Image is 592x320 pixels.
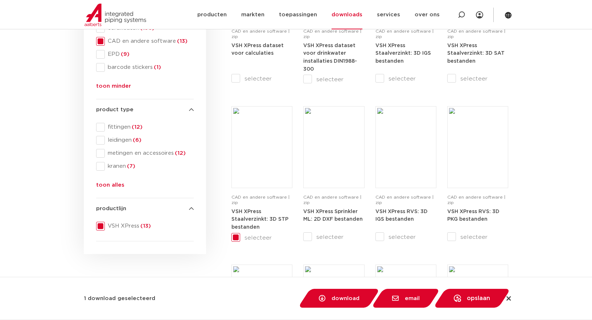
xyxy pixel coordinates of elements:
label: selecteer [231,74,292,83]
img: Download-Placeholder-1.png [449,108,506,186]
a: VSH XPress Staalverzinkt: 3D IGS bestanden [375,43,431,64]
a: email [371,289,440,308]
label: selecteer [303,233,364,241]
div: CAD en andere software(13) [96,37,194,46]
span: (9) [120,51,129,57]
span: email [405,296,420,301]
span: metingen en accessoires [105,150,194,157]
div: selectie wissen [505,295,511,302]
span: (1) [153,65,161,70]
a: VSH XPress RVS: 3D IGS bestanden [375,209,428,222]
div: opslaan in MyIPS [436,289,493,308]
span: CAD en andere software | zip [231,195,289,205]
a: VSH XPress Sprinkler ML: 2D DXF bestanden [303,209,363,222]
a: VSH XPress Staalverzinkt: 3D STP bestanden [231,209,288,230]
div: VSH XPress(13) [96,222,194,230]
a: VSH XPress Staalverzinkt: 3D SAT bestanden [447,43,505,64]
span: CAD en andere software | zip [303,29,361,39]
span: barcode stickers [105,64,194,71]
div: download zip [300,289,362,308]
div: fittingen(12) [96,123,194,132]
label: selecteer [447,233,508,241]
h4: productlijn [96,204,194,213]
div: leidingen(6) [96,136,194,145]
span: (6) [132,137,141,143]
span: (13) [139,223,151,229]
span: CAD en andere software | zip [303,195,361,205]
label: selecteer [375,74,436,83]
span: EPD [105,51,194,58]
span: (12) [174,150,186,156]
span: CAD en andere software | zip [231,29,289,39]
span: CAD en andere software | zip [447,29,505,39]
a: VSH XPress RVS: 3D PKG bestanden [447,209,499,222]
label: selecteer [447,74,508,83]
img: Download-Placeholder-1.png [233,108,291,186]
button: toon alles [96,181,124,192]
span: CAD en andere software [105,38,194,45]
a: VSH XPress dataset voor drinkwater installaties DIN1988-300 [303,43,357,72]
span: download [332,296,359,301]
span: fittingen [105,124,194,131]
span: VSH XPress [105,223,194,230]
img: Download-Placeholder-1.png [305,108,362,186]
span: CAD en andere software | zip [375,195,433,205]
label: selecteer [375,233,436,241]
span: kranen [105,163,194,170]
div: EPD(9) [96,50,194,59]
strong: 1 download geselecteerd [84,296,155,301]
h4: product type [96,105,194,114]
span: CAD en andere software | zip [375,29,433,39]
span: (7) [126,163,135,169]
div: barcode stickers(1) [96,63,194,72]
div: kranen(7) [96,162,194,171]
span: CAD en andere software | zip [447,195,505,205]
a: VSH XPress dataset voor calculaties [231,43,284,56]
span: opslaan [467,295,490,301]
button: toon minder [96,82,131,93]
span: (13) [176,38,188,44]
label: selecteer [231,233,292,242]
a: download [298,289,380,308]
div: metingen en accessoires(12) [96,149,194,158]
img: Download-Placeholder-1.png [377,108,435,186]
span: leidingen [105,137,194,144]
label: selecteer [303,75,364,84]
div: mail bestanden [374,289,424,308]
span: (12) [131,124,143,130]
